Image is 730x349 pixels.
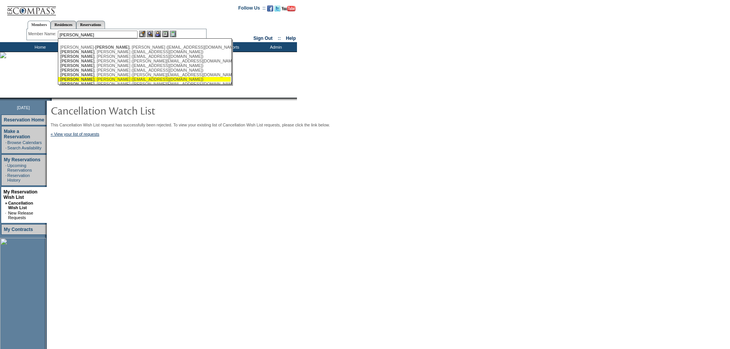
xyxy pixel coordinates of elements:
a: Reservation Home [4,117,44,123]
span: [PERSON_NAME] [60,59,94,63]
td: · [5,140,7,145]
b: » [5,201,7,205]
span: [PERSON_NAME] [60,82,94,86]
a: My Reservations [4,157,40,162]
span: [DATE] [17,105,30,110]
div: , [PERSON_NAME] ([EMAIL_ADDRESS][DOMAIN_NAME]) [60,63,229,68]
a: Browse Calendars [7,140,42,145]
a: « View your list of requests [51,132,99,136]
a: Subscribe to our YouTube Channel [282,8,295,12]
a: My Reservation Wish List [3,189,38,200]
img: Impersonate [154,31,161,37]
td: · [5,211,7,220]
div: , [PERSON_NAME] ([EMAIL_ADDRESS][DOMAIN_NAME]) [60,54,229,59]
img: promoShadowLeftCorner.gif [49,98,52,101]
a: Follow us on Twitter [274,8,281,12]
img: pgTtlCancellationNotification.gif [51,103,204,118]
img: b_edit.gif [139,31,146,37]
div: , [PERSON_NAME] ([PERSON_NAME][EMAIL_ADDRESS][DOMAIN_NAME]) [60,59,229,63]
img: Subscribe to our YouTube Channel [282,6,295,11]
td: Follow Us :: [238,5,266,14]
span: [PERSON_NAME] [60,68,94,72]
td: Home [17,42,61,52]
a: Residences [51,21,76,29]
a: Become our fan on Facebook [267,8,273,12]
td: · [5,146,7,150]
img: b_calculator.gif [170,31,176,37]
img: Become our fan on Facebook [267,5,273,11]
a: New Release Requests [8,211,33,220]
div: [PERSON_NAME]- , [PERSON_NAME] ([EMAIL_ADDRESS][DOMAIN_NAME]) [60,45,229,49]
span: [PERSON_NAME] [95,45,129,49]
a: Reservations [76,21,105,29]
a: Help [286,36,296,41]
img: Reservations [162,31,169,37]
a: Upcoming Reservations [7,163,32,172]
a: Cancellation Wish List [8,201,33,210]
td: · [5,173,7,182]
img: Follow us on Twitter [274,5,281,11]
div: , [PERSON_NAME] ([EMAIL_ADDRESS][DOMAIN_NAME]) [60,68,229,72]
a: Search Availability [7,146,41,150]
td: · [5,163,7,172]
a: Reservation History [7,173,30,182]
img: View [147,31,153,37]
span: [PERSON_NAME] [60,49,94,54]
div: , [PERSON_NAME] ([PERSON_NAME][EMAIL_ADDRESS][DOMAIN_NAME]) [60,72,229,77]
span: [PERSON_NAME] [60,72,94,77]
a: Sign Out [253,36,272,41]
span: :: [278,36,281,41]
div: Member Name: [28,31,58,37]
td: Admin [253,42,297,52]
a: My Contracts [4,227,33,232]
a: Make a Reservation [4,129,30,139]
a: Members [28,21,51,29]
span: [PERSON_NAME] [60,63,94,68]
span: [PERSON_NAME] [60,77,94,82]
div: This Cancellation Wish List request has successfully been rejected. To view your existing list of... [51,123,342,136]
div: , [PERSON_NAME] ([EMAIL_ADDRESS][DOMAIN_NAME]) [60,49,229,54]
div: , [PERSON_NAME] ([EMAIL_ADDRESS][DOMAIN_NAME]) [60,77,229,82]
span: [PERSON_NAME] [60,54,94,59]
div: , [PERSON_NAME] ([PERSON_NAME][EMAIL_ADDRESS][DOMAIN_NAME]) [60,82,229,86]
